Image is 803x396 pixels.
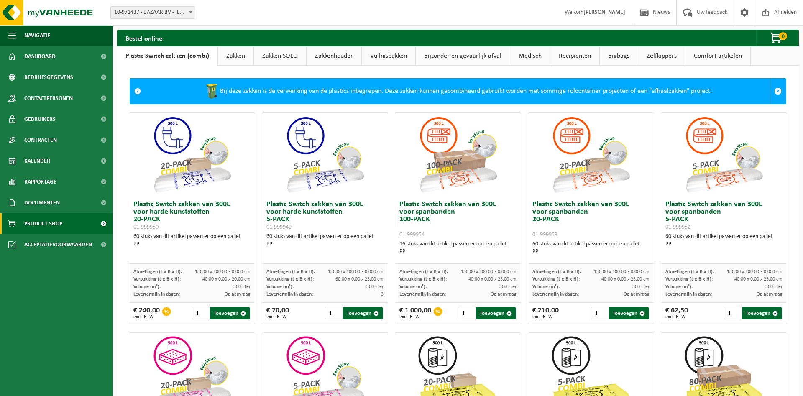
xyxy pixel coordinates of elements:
[117,30,171,46] h2: Bestel online
[532,307,559,319] div: € 210,00
[550,46,599,66] a: Recipiënten
[399,201,517,238] h3: Plastic Switch zakken van 300L voor spanbanden 100-PACK
[665,233,783,248] div: 60 stuks van dit artikel passen er op een pallet
[362,46,415,66] a: Vuilnisbakken
[632,284,650,289] span: 300 liter
[328,269,384,274] span: 130.00 x 100.00 x 0.000 cm
[218,46,253,66] a: Zakken
[111,7,195,18] span: 10-971437 - BAZAAR BV - IEPER
[133,277,181,282] span: Verpakking (L x B x H):
[133,201,251,231] h3: Plastic Switch zakken van 300L voor harde kunststoffen 20-PACK
[325,307,342,319] input: 1
[682,113,766,197] img: 01-999952
[192,307,209,319] input: 1
[532,314,559,319] span: excl. BTW
[532,277,580,282] span: Verpakking (L x B x H):
[266,277,314,282] span: Verpakking (L x B x H):
[24,192,60,213] span: Documenten
[399,269,448,274] span: Afmetingen (L x B x H):
[532,240,650,255] div: 60 stuks van dit artikel passen er op een pallet
[600,46,638,66] a: Bigbags
[734,277,783,282] span: 40.00 x 0.00 x 23.00 cm
[133,240,251,248] div: PP
[665,224,690,230] span: 01-999952
[24,130,57,151] span: Contracten
[117,46,217,66] a: Plastic Switch zakken (combi)
[399,240,517,255] div: 16 stuks van dit artikel passen er op een pallet
[145,79,770,104] div: Bij deze zakken is de verwerking van de plastics inbegrepen. Deze zakken kunnen gecombineerd gebr...
[532,248,650,255] div: PP
[727,269,783,274] span: 130.00 x 100.00 x 0.000 cm
[133,284,161,289] span: Volume (m³):
[601,277,650,282] span: 40.00 x 0.00 x 23.00 cm
[24,109,56,130] span: Gebruikers
[24,46,56,67] span: Dashboard
[133,224,159,230] span: 01-999950
[532,292,579,297] span: Levertermijn in dagen:
[335,277,384,282] span: 60.00 x 0.00 x 23.00 cm
[665,201,783,231] h3: Plastic Switch zakken van 300L voor spanbanden 5-PACK
[225,292,251,297] span: Op aanvraag
[233,284,251,289] span: 300 liter
[757,292,783,297] span: Op aanvraag
[468,277,517,282] span: 40.00 x 0.00 x 23.00 cm
[665,269,714,274] span: Afmetingen (L x B x H):
[254,46,306,66] a: Zakken SOLO
[133,314,160,319] span: excl. BTW
[24,234,92,255] span: Acceptatievoorwaarden
[266,224,292,230] span: 01-999949
[366,284,384,289] span: 300 liter
[765,284,783,289] span: 300 liter
[24,171,56,192] span: Rapportage
[381,292,384,297] span: 3
[742,307,782,319] button: Toevoegen
[150,113,234,197] img: 01-999950
[343,307,383,319] button: Toevoegen
[591,307,608,319] input: 1
[24,25,50,46] span: Navigatie
[307,46,361,66] a: Zakkenhouder
[532,284,560,289] span: Volume (m³):
[458,307,475,319] input: 1
[133,233,251,248] div: 60 stuks van dit artikel passen er op een pallet
[724,307,741,319] input: 1
[638,46,685,66] a: Zelfkippers
[461,269,517,274] span: 130.00 x 100.00 x 0.000 cm
[491,292,517,297] span: Op aanvraag
[685,46,750,66] a: Comfort artikelen
[203,83,220,100] img: WB-0240-HPE-GN-50.png
[499,284,517,289] span: 300 liter
[416,46,510,66] a: Bijzonder en gevaarlijk afval
[665,277,713,282] span: Verpakking (L x B x H):
[133,269,182,274] span: Afmetingen (L x B x H):
[665,292,712,297] span: Levertermijn in dagen:
[583,9,625,15] strong: [PERSON_NAME]
[266,284,294,289] span: Volume (m³):
[266,307,289,319] div: € 70,00
[594,269,650,274] span: 130.00 x 100.00 x 0.000 cm
[665,314,688,319] span: excl. BTW
[24,88,73,109] span: Contactpersonen
[609,307,649,319] button: Toevoegen
[399,232,425,238] span: 01-999954
[399,307,431,319] div: € 1 000,00
[510,46,550,66] a: Medisch
[133,292,180,297] span: Levertermijn in dagen:
[266,269,315,274] span: Afmetingen (L x B x H):
[24,213,62,234] span: Product Shop
[779,32,787,40] span: 0
[399,314,431,319] span: excl. BTW
[624,292,650,297] span: Op aanvraag
[399,284,427,289] span: Volume (m³):
[532,269,581,274] span: Afmetingen (L x B x H):
[266,292,313,297] span: Levertermijn in dagen:
[210,307,250,319] button: Toevoegen
[266,240,384,248] div: PP
[416,113,500,197] img: 01-999954
[266,201,384,231] h3: Plastic Switch zakken van 300L voor harde kunststoffen 5-PACK
[665,240,783,248] div: PP
[133,307,160,319] div: € 240,00
[665,307,688,319] div: € 62,50
[476,307,516,319] button: Toevoegen
[283,113,367,197] img: 01-999949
